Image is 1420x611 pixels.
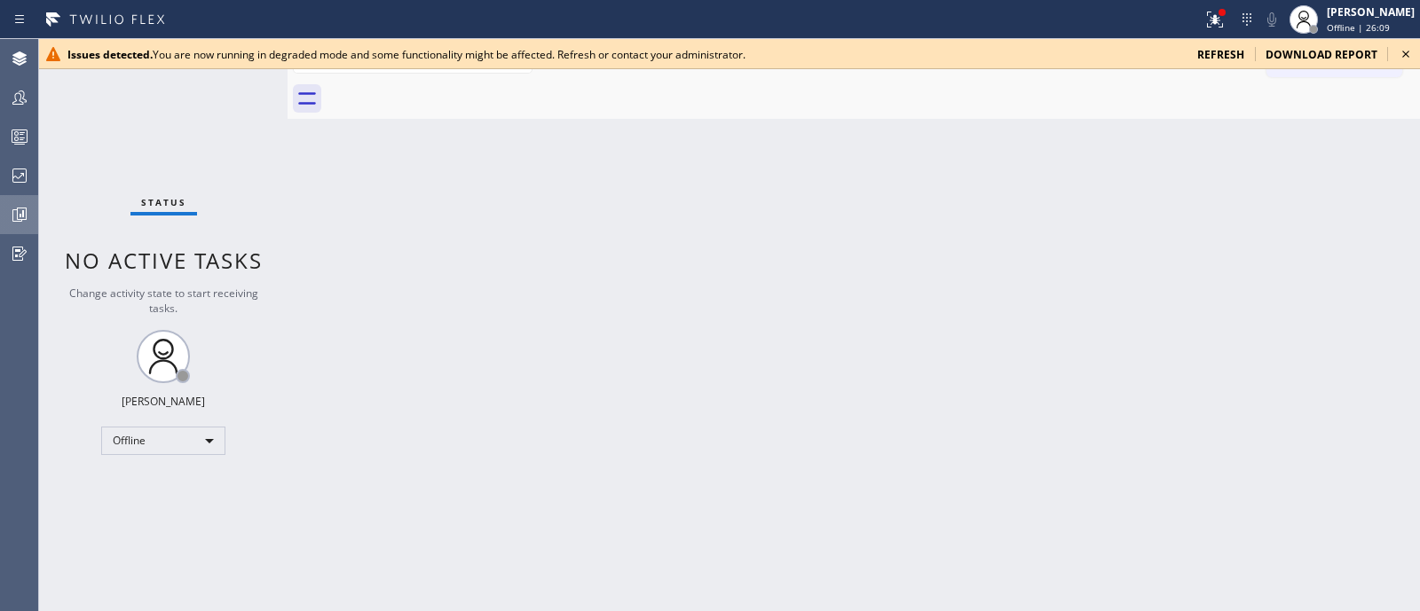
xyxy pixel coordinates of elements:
div: Offline [101,427,225,455]
b: Issues detected. [67,47,153,62]
span: Offline | 26:09 [1327,21,1390,34]
div: [PERSON_NAME] [122,394,205,409]
span: Status [141,196,186,208]
button: Mute [1259,7,1284,32]
div: [PERSON_NAME] [1327,4,1415,20]
span: Change activity state to start receiving tasks. [69,286,258,316]
span: download report [1266,47,1377,62]
div: You are now running in degraded mode and some functionality might be affected. Refresh or contact... [67,47,1183,62]
span: No active tasks [65,246,263,275]
span: refresh [1197,47,1244,62]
